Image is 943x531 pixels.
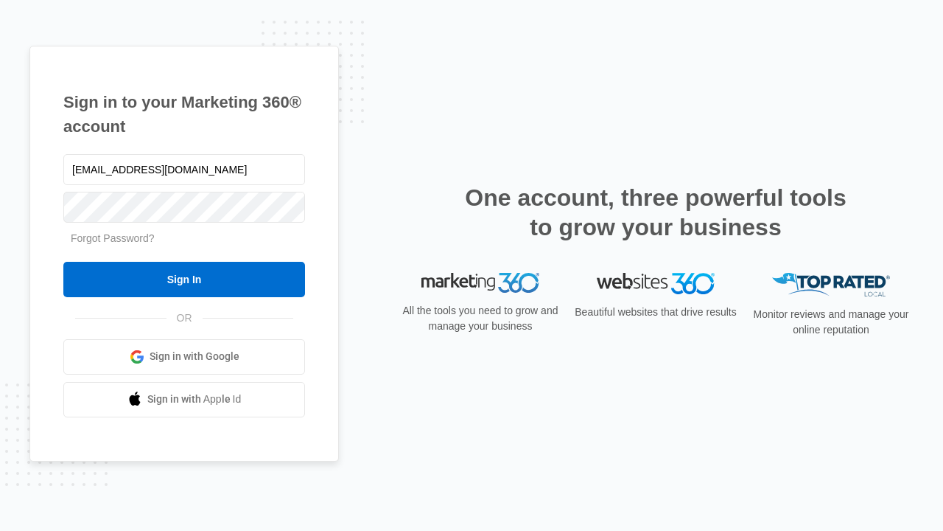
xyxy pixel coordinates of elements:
[147,392,242,407] span: Sign in with Apple Id
[597,273,715,294] img: Websites 360
[749,307,914,338] p: Monitor reviews and manage your online reputation
[460,183,851,242] h2: One account, three powerful tools to grow your business
[63,90,305,139] h1: Sign in to your Marketing 360® account
[63,339,305,375] a: Sign in with Google
[166,310,203,326] span: OR
[772,273,890,297] img: Top Rated Local
[421,273,539,294] img: Marketing 360
[63,154,305,185] input: Email
[398,303,563,334] p: All the tools you need to grow and manage your business
[63,262,305,297] input: Sign In
[63,382,305,417] a: Sign in with Apple Id
[71,232,155,244] a: Forgot Password?
[150,349,239,364] span: Sign in with Google
[573,305,738,320] p: Beautiful websites that drive results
